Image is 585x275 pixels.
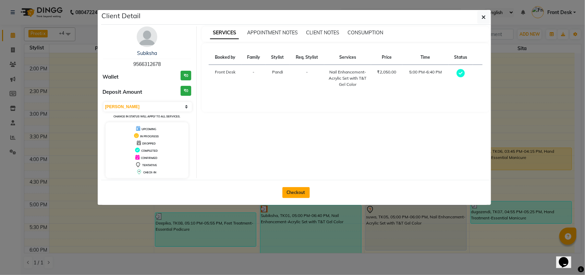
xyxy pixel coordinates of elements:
[103,88,143,96] span: Deposit Amount
[402,50,449,65] th: Time
[209,50,242,65] th: Booked by
[282,187,310,198] button: Checkout
[290,50,324,65] th: Req. Stylist
[141,156,157,160] span: CONFIRMED
[181,86,191,96] h3: ₹0
[247,30,298,36] span: APPOINTMENT NOTES
[242,50,266,65] th: Family
[142,127,156,131] span: UPCOMING
[137,50,157,56] a: Subiksha
[324,50,371,65] th: Services
[102,11,141,21] h5: Client Detail
[242,65,266,92] td: -
[142,142,156,145] span: DROPPED
[141,149,158,152] span: COMPLETED
[449,50,473,65] th: Status
[272,69,283,75] span: Pandi
[140,135,159,138] span: IN PROGRESS
[348,30,383,36] span: CONSUMPTION
[266,50,289,65] th: Stylist
[306,30,339,36] span: CLIENT NOTES
[181,71,191,81] h3: ₹0
[556,248,578,268] iframe: chat widget
[328,69,367,88] div: Nail Enhancement-Acrylic Set with T&T Gel Color
[375,69,398,75] div: ₹2,050.00
[402,65,449,92] td: 5:00 PM-6:40 PM
[209,65,242,92] td: Front Desk
[133,61,161,67] span: 9566312678
[113,115,180,118] small: Change in status will apply to all services.
[137,26,157,47] img: avatar
[210,27,239,39] span: SERVICES
[103,73,119,81] span: Wallet
[290,65,324,92] td: -
[142,163,157,167] span: TENTATIVE
[371,50,402,65] th: Price
[143,171,156,174] span: CHECK-IN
